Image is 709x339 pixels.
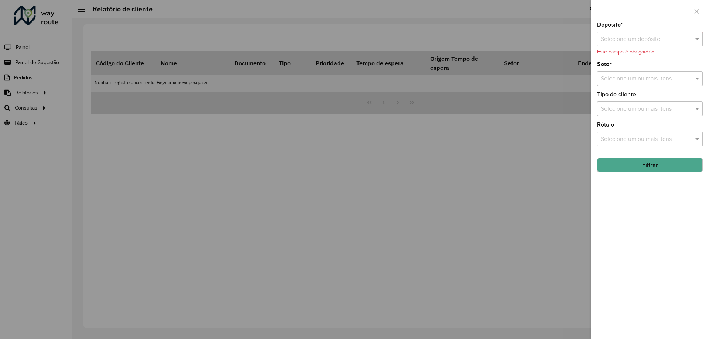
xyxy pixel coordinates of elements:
[597,120,614,129] label: Rótulo
[597,60,612,69] label: Setor
[597,20,623,29] label: Depósito
[597,158,703,172] button: Filtrar
[597,49,654,55] formly-validation-message: Este campo é obrigatório
[597,90,636,99] label: Tipo de cliente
